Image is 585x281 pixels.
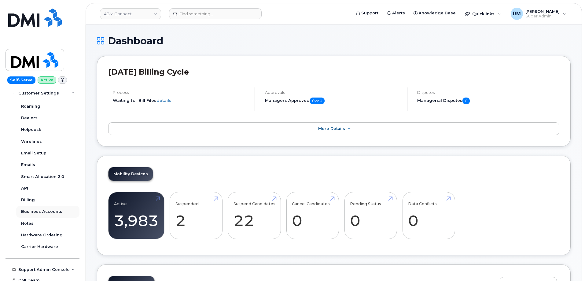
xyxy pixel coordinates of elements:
[417,90,559,95] h4: Disputes
[113,90,249,95] h4: Process
[113,98,249,103] li: Waiting for Bill Files
[114,195,159,236] a: Active 3,983
[234,195,275,236] a: Suspend Candidates 22
[156,98,171,103] a: details
[97,35,571,46] h1: Dashboard
[108,67,559,76] h2: [DATE] Billing Cycle
[310,98,325,104] span: 0 of 0
[265,98,402,104] h5: Managers Approved
[462,98,470,104] span: 0
[408,195,449,236] a: Data Conflicts 0
[265,90,402,95] h4: Approvals
[417,98,559,104] h5: Managerial Disputes
[318,126,345,131] span: More Details
[292,195,333,236] a: Cancel Candidates 0
[109,167,153,181] a: Mobility Devices
[350,195,391,236] a: Pending Status 0
[175,195,217,236] a: Suspended 2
